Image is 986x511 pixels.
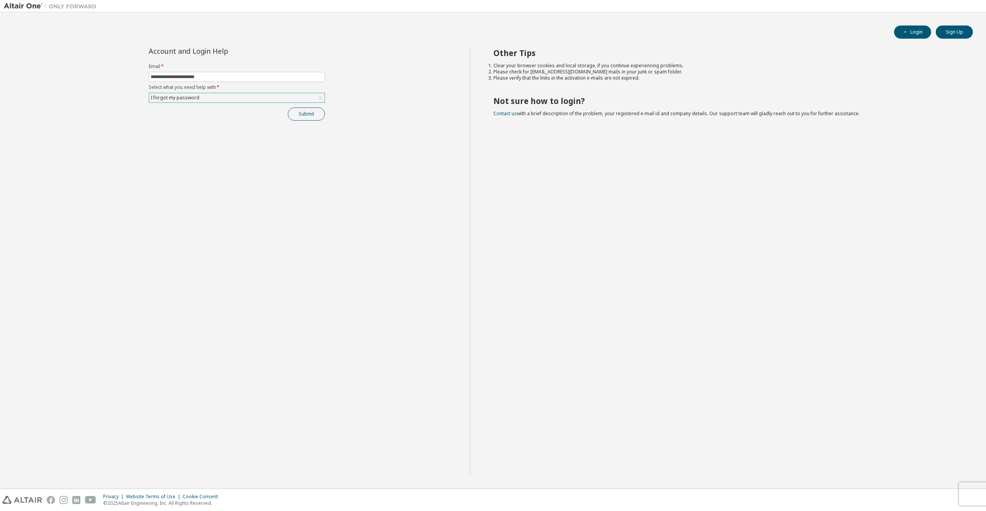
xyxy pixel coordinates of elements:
[493,63,959,69] li: Clear your browser cookies and local storage, if you continue experiencing problems.
[149,48,290,54] div: Account and Login Help
[936,26,973,39] button: Sign Up
[493,48,959,58] h2: Other Tips
[149,93,325,102] div: I forgot my password
[103,500,223,506] p: © 2025 Altair Engineering, Inc. All Rights Reserved.
[85,496,96,504] img: youtube.svg
[2,496,42,504] img: altair_logo.svg
[149,84,325,90] label: Select what you need help with
[183,494,223,500] div: Cookie Consent
[126,494,183,500] div: Website Terms of Use
[493,75,959,81] li: Please verify that the links in the activation e-mails are not expired.
[894,26,931,39] button: Login
[493,69,959,75] li: Please check for [EMAIL_ADDRESS][DOMAIN_NAME] mails in your junk or spam folder.
[150,94,201,102] div: I forgot my password
[72,496,80,504] img: linkedin.svg
[288,107,325,121] button: Submit
[493,110,860,117] span: with a brief description of the problem, your registered e-mail id and company details. Our suppo...
[493,96,959,106] h2: Not sure how to login?
[47,496,55,504] img: facebook.svg
[103,494,126,500] div: Privacy
[149,63,325,70] label: Email
[493,110,517,117] a: Contact us
[59,496,68,504] img: instagram.svg
[4,2,100,10] img: Altair One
